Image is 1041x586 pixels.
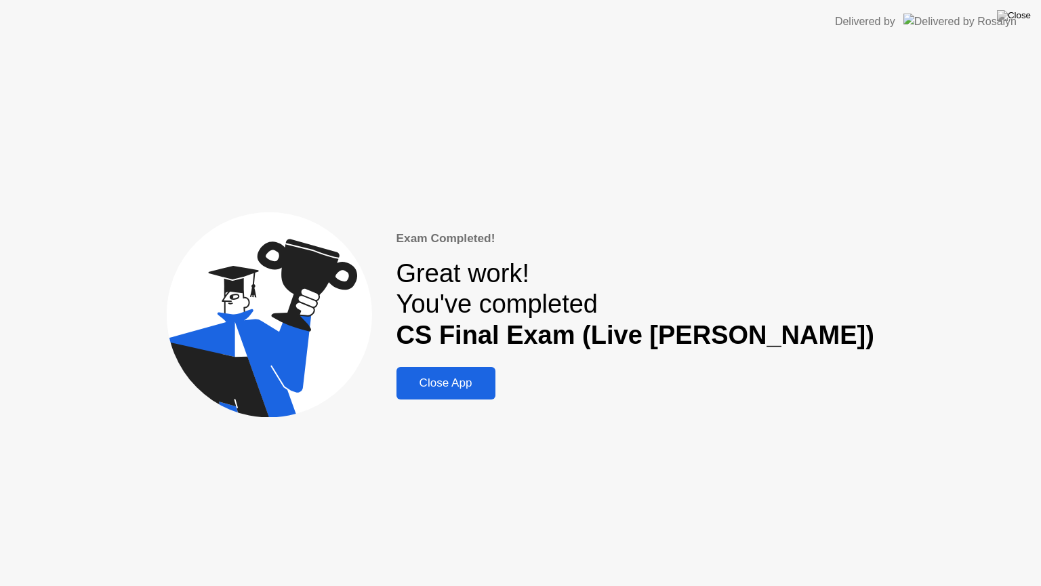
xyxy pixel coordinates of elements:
button: Close App [396,367,495,399]
div: Exam Completed! [396,230,874,248]
img: Delivered by Rosalyn [903,14,1017,29]
img: Close [997,10,1031,21]
div: Great work! You've completed [396,258,874,351]
b: CS Final Exam (Live [PERSON_NAME]) [396,321,874,349]
div: Delivered by [835,14,895,30]
div: Close App [401,376,491,390]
